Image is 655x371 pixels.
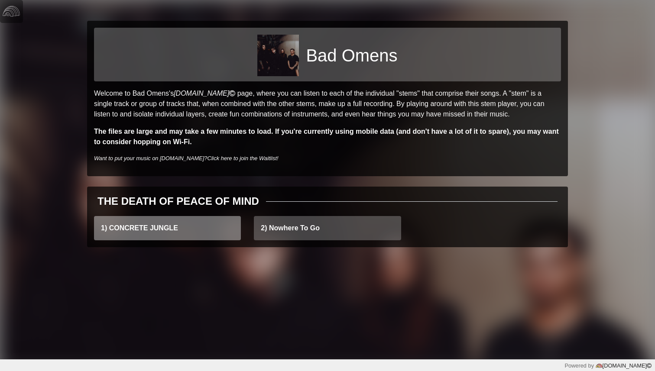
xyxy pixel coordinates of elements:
div: Powered by [564,361,652,370]
h1: Bad Omens [306,45,397,66]
img: logo-white-4c48a5e4bebecaebe01ca5a9d34031cfd3d4ef9ae749242e8c4bf12ef99f53e8.png [3,3,20,20]
a: [DOMAIN_NAME] [174,90,237,97]
img: f76702104287944531bb983d5cb67a6ab0d96732326c1110003a84c6d5c4c00b.jpg [257,35,299,76]
div: THE DEATH OF PEACE OF MIND [97,194,259,209]
a: [DOMAIN_NAME] [594,362,652,369]
p: Welcome to Bad Omens's page, where you can listen to each of the individual "stems" that comprise... [94,88,561,119]
a: Click here to join the Waitlist! [207,155,278,161]
a: 2) Nowhere To Go [254,216,401,240]
a: 1) CONCRETE JUNGLE [94,216,241,240]
strong: The files are large and may take a few minutes to load. If you're currently using mobile data (an... [94,128,559,145]
i: Want to put your music on [DOMAIN_NAME]? [94,155,279,161]
img: logo-color-e1b8fa5219d03fcd66317c3d3cfaab08a3c62fe3c3b9b34d55d8365b78b1766b.png [596,362,603,369]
